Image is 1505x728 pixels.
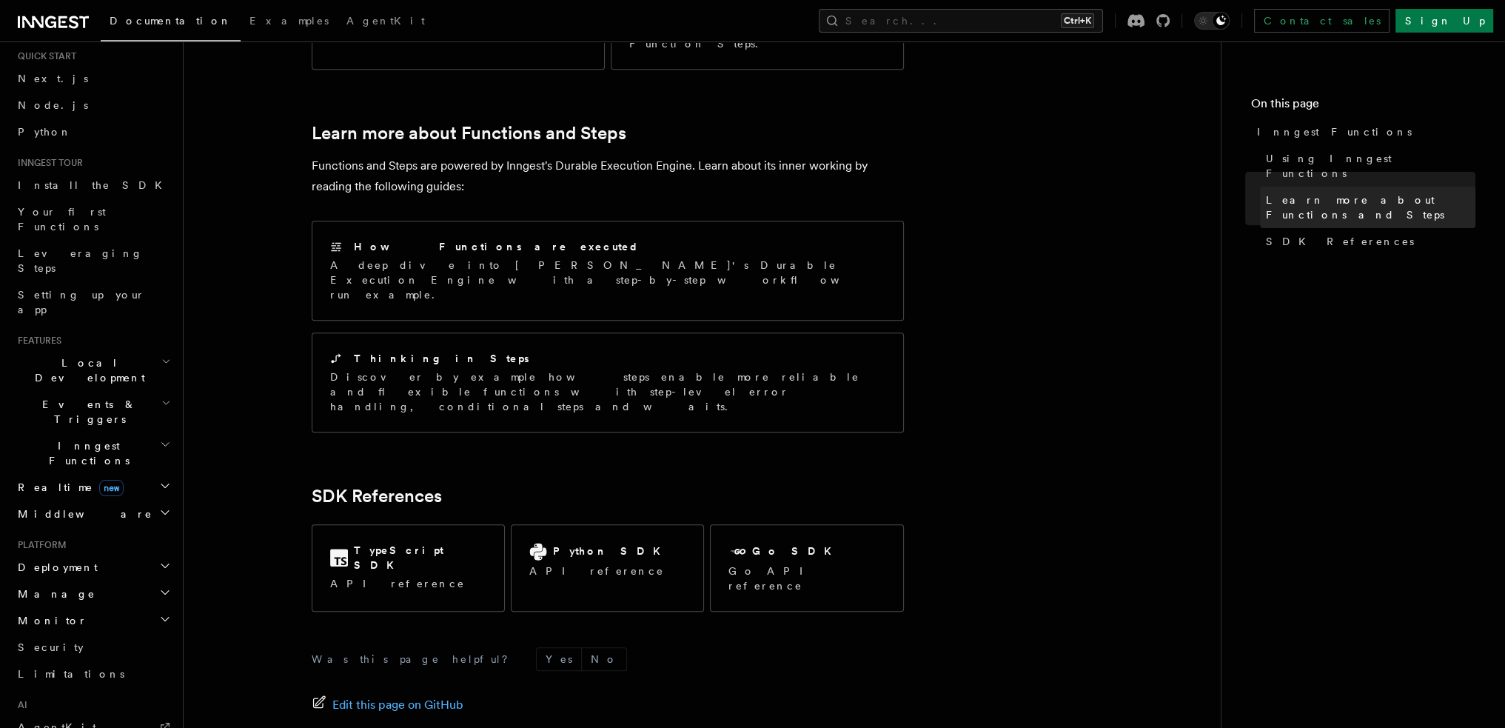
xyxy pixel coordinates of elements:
[1257,124,1412,139] span: Inngest Functions
[12,539,67,551] span: Platform
[1251,95,1475,118] h4: On this page
[12,554,174,581] button: Deployment
[1395,9,1493,33] a: Sign Up
[12,172,174,198] a: Install the SDK
[312,652,518,667] p: Was this page helpful?
[12,474,174,501] button: Realtimenew
[1251,118,1475,145] a: Inngest Functions
[12,587,95,601] span: Manage
[819,9,1103,33] button: Search...Ctrl+K
[1266,151,1475,181] span: Using Inngest Functions
[312,333,904,433] a: Thinking in StepsDiscover by example how steps enable more reliable and flexible functions with s...
[312,123,626,144] a: Learn more about Functions and Steps
[346,15,425,27] span: AgentKit
[1254,9,1390,33] a: Contact sales
[330,576,486,591] p: API reference
[12,581,174,607] button: Manage
[338,4,434,40] a: AgentKit
[312,486,442,507] a: SDK References
[12,350,174,391] button: Local Development
[752,544,840,558] h2: Go SDK
[330,370,885,414] p: Discover by example how steps enable more reliable and flexible functions with step-level error h...
[12,699,27,711] span: AI
[1194,12,1230,30] button: Toggle dark mode
[12,281,174,323] a: Setting up your app
[12,507,152,521] span: Middleware
[1061,13,1094,28] kbd: Ctrl+K
[12,560,98,575] span: Deployment
[12,438,160,468] span: Inngest Functions
[12,501,174,527] button: Middleware
[12,50,76,62] span: Quick start
[312,221,904,321] a: How Functions are executedA deep dive into [PERSON_NAME]'s Durable Execution Engine with a step-b...
[12,607,174,634] button: Monitor
[1260,187,1475,228] a: Learn more about Functions and Steps
[12,157,83,169] span: Inngest tour
[1266,193,1475,222] span: Learn more about Functions and Steps
[99,480,124,496] span: new
[18,126,72,138] span: Python
[710,524,903,612] a: Go SDKGo API reference
[553,544,669,558] h2: Python SDK
[12,240,174,281] a: Leveraging Steps
[330,258,885,302] p: A deep dive into [PERSON_NAME]'s Durable Execution Engine with a step-by-step workflow run example.
[1266,234,1414,249] span: SDK References
[110,15,232,27] span: Documentation
[18,668,124,680] span: Limitations
[12,118,174,145] a: Python
[249,15,329,27] span: Examples
[354,239,640,254] h2: How Functions are executed
[18,179,171,191] span: Install the SDK
[12,198,174,240] a: Your first Functions
[12,355,161,385] span: Local Development
[511,524,704,612] a: Python SDKAPI reference
[12,391,174,433] button: Events & Triggers
[537,648,581,670] button: Yes
[728,564,885,593] p: Go API reference
[18,73,88,84] span: Next.js
[12,433,174,474] button: Inngest Functions
[354,351,529,366] h2: Thinking in Steps
[12,65,174,92] a: Next.js
[312,524,505,612] a: TypeScript SDKAPI reference
[12,480,124,495] span: Realtime
[101,4,241,41] a: Documentation
[354,543,486,572] h2: TypeScript SDK
[18,206,106,233] span: Your first Functions
[12,335,61,347] span: Features
[12,613,87,628] span: Monitor
[1260,228,1475,255] a: SDK References
[12,634,174,661] a: Security
[12,92,174,118] a: Node.js
[1260,145,1475,187] a: Using Inngest Functions
[312,156,904,197] p: Functions and Steps are powered by Inngest's Durable Execution Engine. Learn about its inner work...
[18,99,88,111] span: Node.js
[529,564,669,578] p: API reference
[312,695,463,715] a: Edit this page on GitHub
[12,661,174,687] a: Limitations
[241,4,338,40] a: Examples
[582,648,626,670] button: No
[18,641,84,653] span: Security
[18,289,145,315] span: Setting up your app
[332,695,463,715] span: Edit this page on GitHub
[18,247,143,274] span: Leveraging Steps
[12,397,161,427] span: Events & Triggers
